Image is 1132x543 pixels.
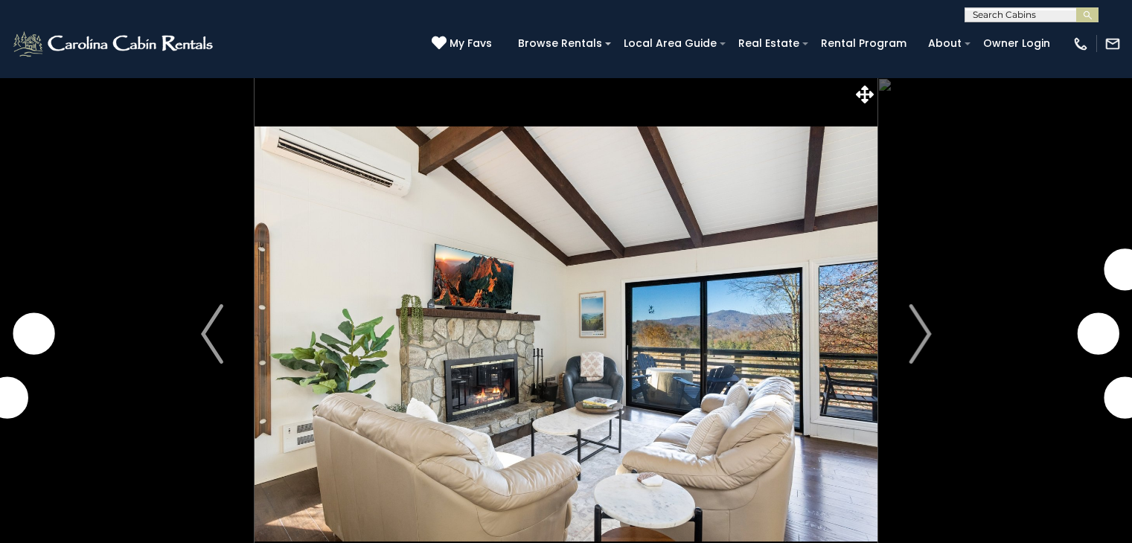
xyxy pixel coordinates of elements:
a: About [921,32,969,55]
a: Rental Program [813,32,914,55]
img: mail-regular-white.png [1104,36,1121,52]
a: My Favs [432,36,496,52]
a: Owner Login [976,32,1058,55]
img: arrow [909,304,931,364]
img: White-1-2.png [11,29,217,59]
img: arrow [201,304,223,364]
a: Real Estate [731,32,807,55]
img: phone-regular-white.png [1072,36,1089,52]
a: Browse Rentals [511,32,610,55]
span: My Favs [450,36,492,51]
a: Local Area Guide [616,32,724,55]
